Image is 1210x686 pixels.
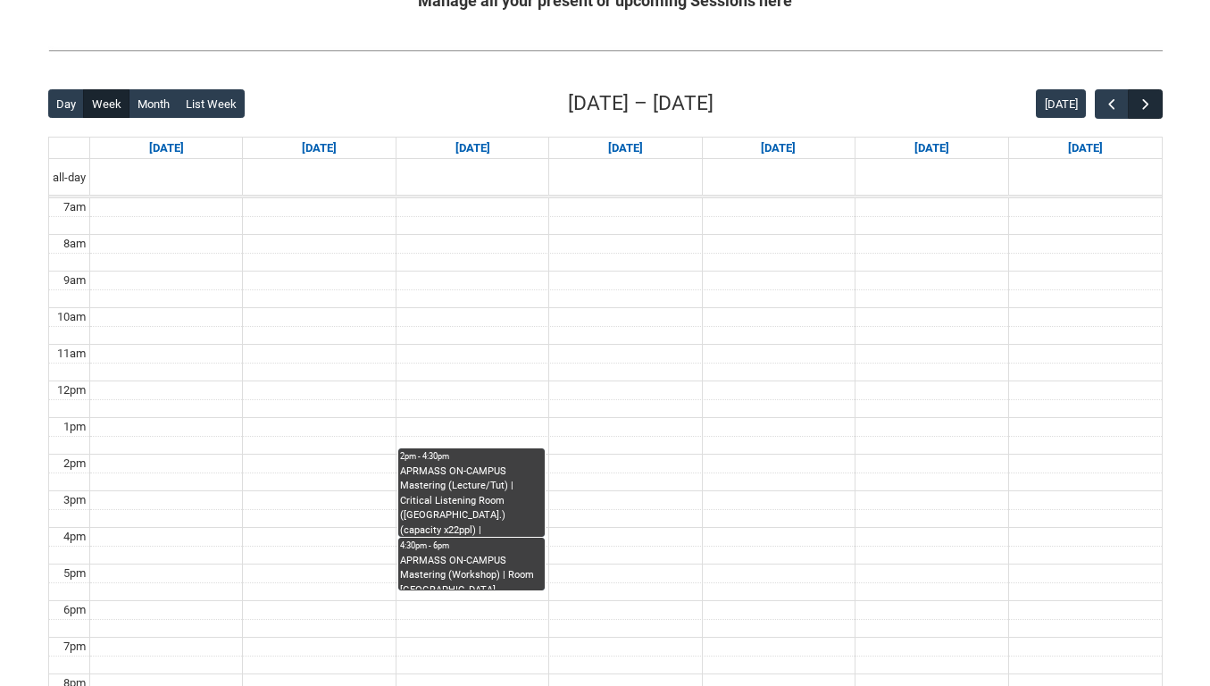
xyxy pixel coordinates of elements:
a: Go to September 15, 2025 [298,138,340,159]
div: 4:30pm - 6pm [400,540,543,552]
button: Month [129,89,178,118]
button: List Week [177,89,245,118]
div: 7am [60,198,89,216]
div: 5pm [60,565,89,582]
span: all-day [49,169,89,187]
div: 2pm - 4:30pm [400,450,543,463]
div: 10am [54,308,89,326]
div: 4pm [60,528,89,546]
a: Go to September 20, 2025 [1064,138,1106,159]
button: Next Week [1128,89,1162,119]
a: Go to September 16, 2025 [452,138,494,159]
div: 1pm [60,418,89,436]
img: REDU_GREY_LINE [48,41,1163,60]
div: 12pm [54,381,89,399]
a: Go to September 14, 2025 [146,138,188,159]
div: 7pm [60,638,89,656]
button: Previous Week [1095,89,1129,119]
a: Go to September 17, 2025 [605,138,647,159]
button: Day [48,89,85,118]
div: APRMASS ON-CAMPUS Mastering (Lecture/Tut) | Critical Listening Room ([GEOGRAPHIC_DATA].) (capacit... [400,464,543,537]
div: 8am [60,235,89,253]
div: 3pm [60,491,89,509]
div: 9am [60,272,89,289]
button: Week [83,89,129,118]
div: 11am [54,345,89,363]
div: 2pm [60,455,89,473]
div: 6pm [60,601,89,619]
a: Go to September 19, 2025 [911,138,953,159]
div: APRMASS ON-CAMPUS Mastering (Workshop) | Room [GEOGRAPHIC_DATA] ([GEOGRAPHIC_DATA].) (capacity x3... [400,554,543,590]
h2: [DATE] – [DATE] [568,88,713,119]
a: Go to September 18, 2025 [757,138,799,159]
button: [DATE] [1036,89,1086,118]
